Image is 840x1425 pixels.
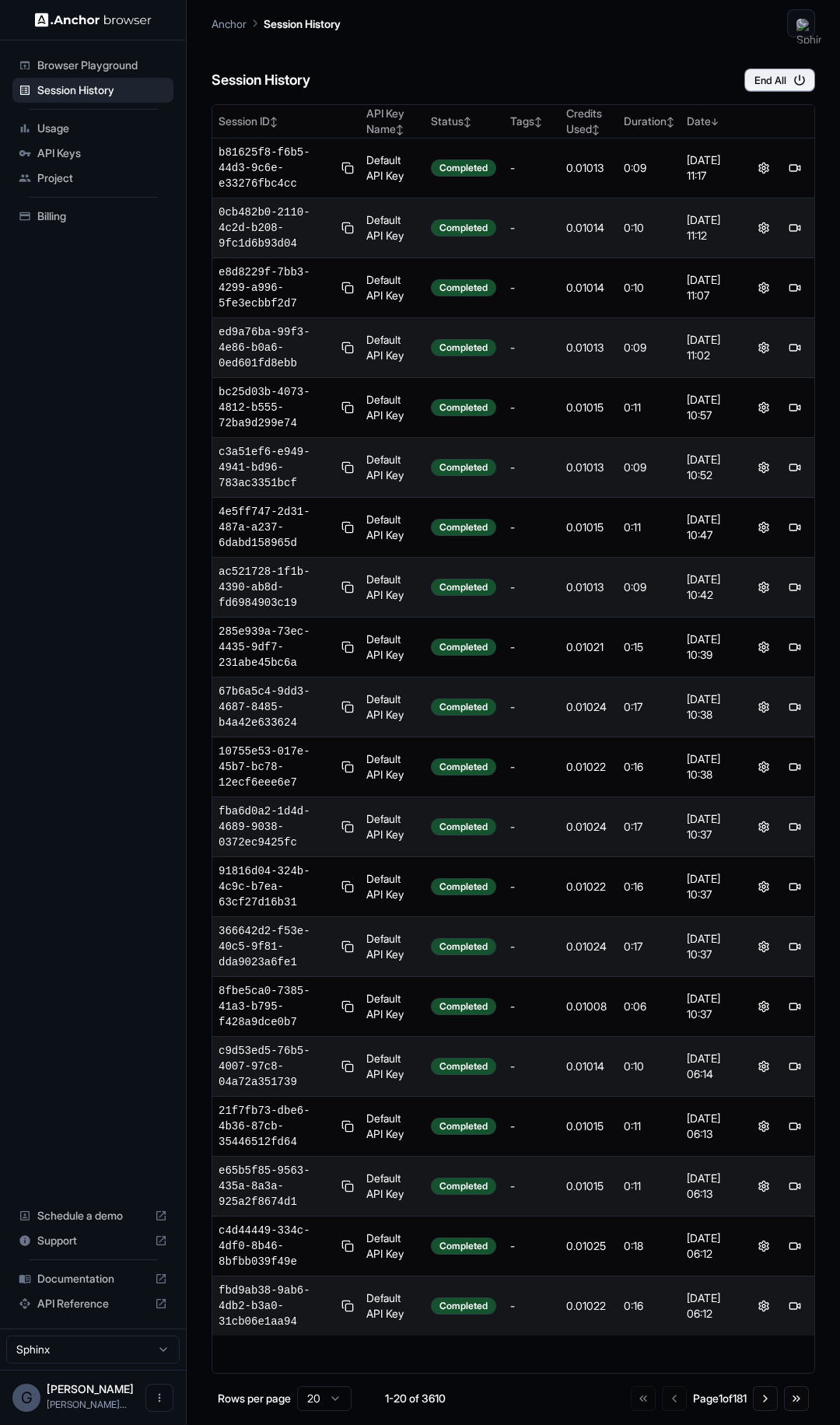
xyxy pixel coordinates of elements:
div: Completed [431,698,496,716]
span: 0cb482b0-2110-4c2d-b208-9fc1d6b93d04 [219,205,335,251]
div: 0.01025 [566,1238,611,1254]
div: - [510,400,554,415]
div: Duration [624,114,674,129]
div: Completed [431,1178,496,1195]
td: Default API Key [360,917,425,977]
td: Default API Key [360,1276,425,1336]
div: API Reference [12,1291,173,1316]
div: - [510,1238,554,1254]
div: [DATE] 10:37 [687,871,738,902]
div: Session History [12,78,173,103]
div: Completed [431,1297,496,1315]
span: Schedule a demo [37,1208,149,1224]
div: Documentation [12,1266,173,1291]
td: Default API Key [360,1157,425,1217]
div: Completed [431,878,496,895]
div: 0.01022 [566,1298,611,1314]
div: Completed [431,399,496,416]
span: bc25d03b-4073-4812-b555-72ba9d299e74 [219,384,335,431]
td: Default API Key [360,558,425,618]
div: Completed [431,339,496,356]
div: Completed [431,1238,496,1255]
button: Open menu [145,1384,173,1412]
img: Anchor Logo [35,12,152,27]
div: [DATE] 10:38 [687,691,738,723]
div: 0:17 [624,819,674,835]
div: [DATE] 10:37 [687,991,738,1022]
p: Anchor [212,16,247,32]
div: - [510,1059,554,1074]
span: Session History [37,82,167,98]
h6: Session History [212,69,310,92]
div: 0:11 [624,1178,674,1194]
span: Gabriel Taboada [47,1382,134,1395]
div: Usage [12,116,173,141]
div: 0.01013 [566,579,611,595]
span: fba6d0a2-1d4d-4689-9038-0372ec9425fc [219,804,335,850]
div: Page 1 of 181 [693,1391,747,1406]
td: Default API Key [360,677,425,737]
div: 0.01013 [566,160,611,176]
div: 0.01014 [566,280,611,296]
span: 67b6a5c4-9dd3-4687-8485-b4a42e633624 [219,684,335,730]
div: Project [12,166,173,191]
span: ↕ [396,124,404,135]
div: 0.01013 [566,460,611,475]
div: 0:16 [624,759,674,775]
span: e65b5f85-9563-435a-8a3a-925a2f8674d1 [219,1163,335,1210]
span: API Keys [37,145,167,161]
span: 285e939a-73ec-4435-9df7-231abe45bc6a [219,624,335,670]
div: - [510,340,554,355]
div: 0:09 [624,340,674,355]
td: Default API Key [360,378,425,438]
span: b81625f8-f6b5-44d3-9c6e-e33276fbc4cc [219,145,335,191]
div: [DATE] 10:57 [687,392,738,423]
span: 21f7fb73-dbe6-4b36-87cb-35446512fd64 [219,1103,335,1150]
span: gabriel@sphinxhq.com [47,1399,127,1410]
button: End All [744,68,815,92]
div: [DATE] 10:37 [687,811,738,842]
span: Support [37,1233,149,1248]
div: 0.01015 [566,400,611,415]
div: [DATE] 06:14 [687,1051,738,1082]
span: Project [37,170,167,186]
nav: breadcrumb [212,15,341,32]
div: 0:16 [624,1298,674,1314]
div: API Key Name [366,106,418,137]
div: Completed [431,579,496,596]
td: Default API Key [360,1097,425,1157]
div: Completed [431,938,496,955]
div: Billing [12,204,173,229]
td: Default API Key [360,977,425,1037]
span: ed9a76ba-99f3-4e86-b0a6-0ed601fd8ebb [219,324,335,371]
div: [DATE] 11:07 [687,272,738,303]
div: [DATE] 11:02 [687,332,738,363]
div: - [510,699,554,715]
div: Completed [431,279,496,296]
span: 91816d04-324b-4c9c-b7ea-63cf27d16b31 [219,863,335,910]
div: - [510,819,554,835]
div: 0.01014 [566,220,611,236]
div: 0:09 [624,460,674,475]
td: Default API Key [360,138,425,198]
div: 0:09 [624,579,674,595]
div: - [510,160,554,176]
div: 0:16 [624,879,674,895]
span: Documentation [37,1271,149,1287]
div: Status [431,114,498,129]
div: - [510,1298,554,1314]
div: 0.01015 [566,1119,611,1134]
div: - [510,1178,554,1194]
div: - [510,579,554,595]
div: - [510,280,554,296]
div: 0:10 [624,280,674,296]
span: e8d8229f-7bb3-4299-a996-5fe3ecbbf2d7 [219,264,335,311]
div: Completed [431,639,496,656]
td: Default API Key [360,198,425,258]
div: 0:10 [624,1059,674,1074]
div: Date [687,114,738,129]
span: 8fbe5ca0-7385-41a3-b795-f428a9dce0b7 [219,983,335,1030]
div: Session ID [219,114,354,129]
div: Completed [431,758,496,776]
div: 0:09 [624,160,674,176]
